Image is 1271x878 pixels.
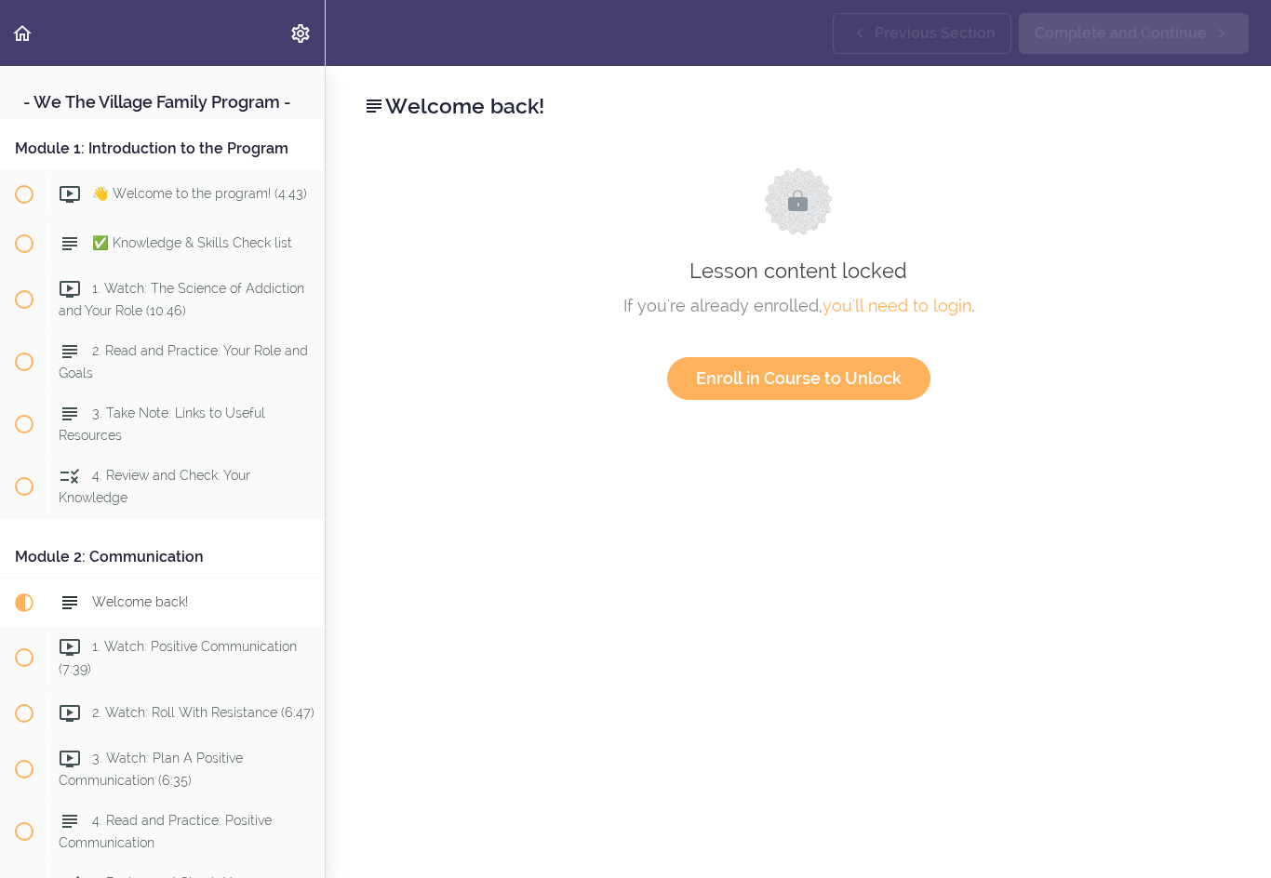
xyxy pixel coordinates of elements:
a: Complete and Continue [1019,13,1249,54]
svg: Settings Menu [289,22,312,45]
span: Welcome back! [92,594,188,609]
span: 1. Watch: The Science of Addiction and Your Role (10:46) [59,281,304,317]
div: If you're already enrolled, . [381,292,1216,320]
span: 👋 Welcome to the program! (4:43) [92,186,307,201]
span: 2. Watch: Roll With Resistance (6:47) [92,705,314,720]
span: Previous Section [875,22,996,45]
span: 1. Watch: Positive Communication (7:39) [59,639,297,675]
span: 2. Read and Practice: Your Role and Goals [59,343,308,379]
span: 4. Review and Check: Your Knowledge [59,468,250,504]
span: Complete and Continue [1035,22,1207,45]
a: Previous Section [833,13,1011,54]
h2: Welcome back! [363,90,1234,122]
a: you'll need to login [823,296,971,315]
span: 3. Take Note: Links to Useful Resources [59,406,265,442]
a: Enroll in Course to Unlock [667,357,930,400]
span: 4. Read and Practice: Positive Communication [59,813,272,849]
svg: Back to course curriculum [11,22,33,45]
span: ✅ Knowledge & Skills Check list [92,235,292,250]
div: Lesson content locked [381,167,1216,400]
span: 3. Watch: Plan A Positive Communication (6:35) [59,751,243,787]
